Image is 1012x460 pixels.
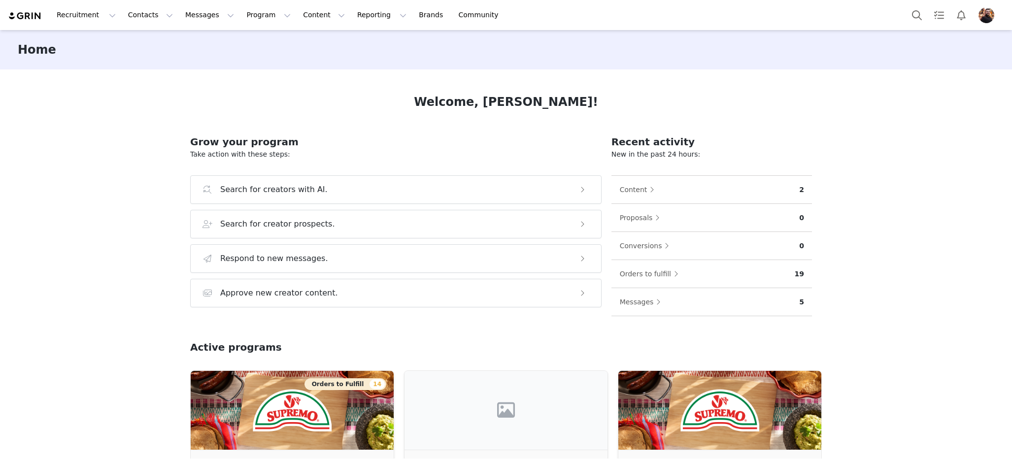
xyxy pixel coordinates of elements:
[619,266,683,282] button: Orders to fulfill
[304,378,386,390] button: Orders to Fulfill14
[190,175,602,204] button: Search for creators with AI.
[220,218,335,230] h3: Search for creator prospects.
[795,269,804,279] p: 19
[619,210,665,226] button: Proposals
[351,4,412,26] button: Reporting
[220,253,328,264] h3: Respond to new messages.
[190,279,602,307] button: Approve new creator content.
[179,4,240,26] button: Messages
[611,134,812,149] h2: Recent activity
[618,371,821,450] img: 16db11bf-fcf8-4f8e-b5ea-f6644c195295.png
[619,294,666,310] button: Messages
[190,149,602,160] p: Take action with these steps:
[190,244,602,273] button: Respond to new messages.
[619,182,660,197] button: Content
[220,287,338,299] h3: Approve new creator content.
[297,4,351,26] button: Content
[122,4,179,26] button: Contacts
[906,4,928,26] button: Search
[799,185,804,195] p: 2
[191,371,394,450] img: 16db11bf-fcf8-4f8e-b5ea-f6644c195295.png
[978,7,994,23] img: 43c9f41a-b43c-48fc-839a-a54b02786c64.jpg
[18,41,56,59] h3: Home
[190,340,282,355] h2: Active programs
[950,4,972,26] button: Notifications
[928,4,950,26] a: Tasks
[619,238,675,254] button: Conversions
[190,134,602,149] h2: Grow your program
[799,241,804,251] p: 0
[190,210,602,238] button: Search for creator prospects.
[453,4,509,26] a: Community
[240,4,297,26] button: Program
[973,7,1004,23] button: Profile
[413,4,452,26] a: Brands
[799,297,804,307] p: 5
[799,213,804,223] p: 0
[611,149,812,160] p: New in the past 24 hours:
[8,11,42,21] img: grin logo
[220,184,328,196] h3: Search for creators with AI.
[414,93,598,111] h1: Welcome, [PERSON_NAME]!
[51,4,122,26] button: Recruitment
